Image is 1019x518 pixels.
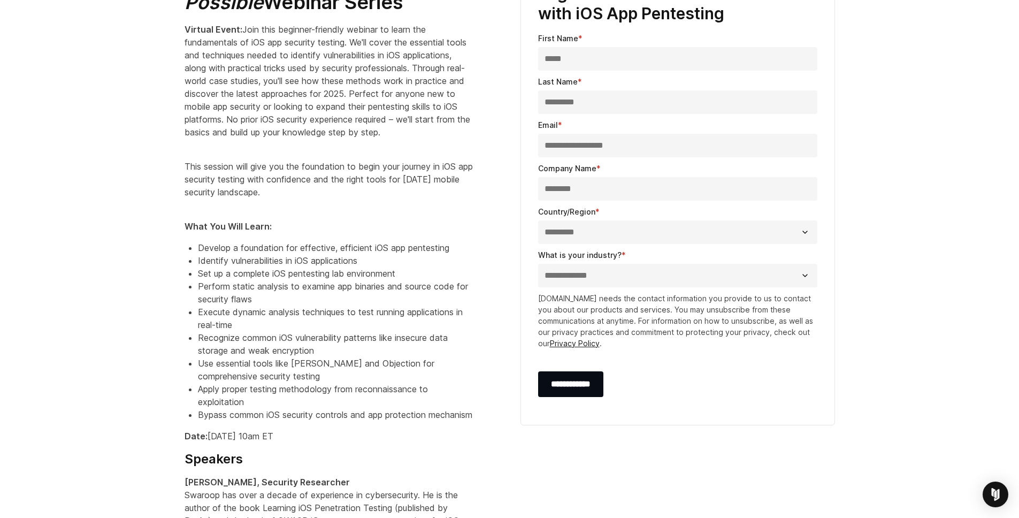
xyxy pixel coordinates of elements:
[198,357,473,383] li: Use essential tools like [PERSON_NAME] and Objection for comprehensive security testing
[550,339,600,348] a: Privacy Policy
[198,408,473,421] li: Bypass common iOS security controls and app protection mechanism
[538,34,578,43] span: First Name
[185,24,470,138] span: Join this beginner-friendly webinar to learn the fundamentals of iOS app security testing. We'll ...
[538,207,595,216] span: Country/Region
[538,293,817,349] p: [DOMAIN_NAME] needs the contact information you provide to us to contact you about our products a...
[185,430,473,443] p: [DATE] 10am ET
[198,280,473,306] li: Perform static analysis to examine app binaries and source code for security flaws
[185,221,272,232] strong: What You Will Learn:
[198,254,473,267] li: Identify vulnerabilities in iOS applications
[185,161,473,197] span: This session will give you the foundation to begin your journey in iOS app security testing with ...
[198,331,473,357] li: Recognize common iOS vulnerability patterns like insecure data storage and weak encryption
[538,250,622,260] span: What is your industry?
[983,482,1008,507] div: Open Intercom Messenger
[538,77,578,86] span: Last Name
[198,241,473,254] li: Develop a foundation for effective, efficient iOS app pentesting
[185,431,208,441] strong: Date:
[185,24,242,35] strong: Virtual Event:
[198,306,473,331] li: Execute dynamic analysis techniques to test running applications in real-time
[198,383,473,408] li: Apply proper testing methodology from reconnaissance to exploitation
[185,477,350,487] strong: [PERSON_NAME], Security Researcher
[198,267,473,280] li: Set up a complete iOS pentesting lab environment
[538,120,558,129] span: Email
[185,451,473,467] h4: Speakers
[538,164,596,173] span: Company Name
